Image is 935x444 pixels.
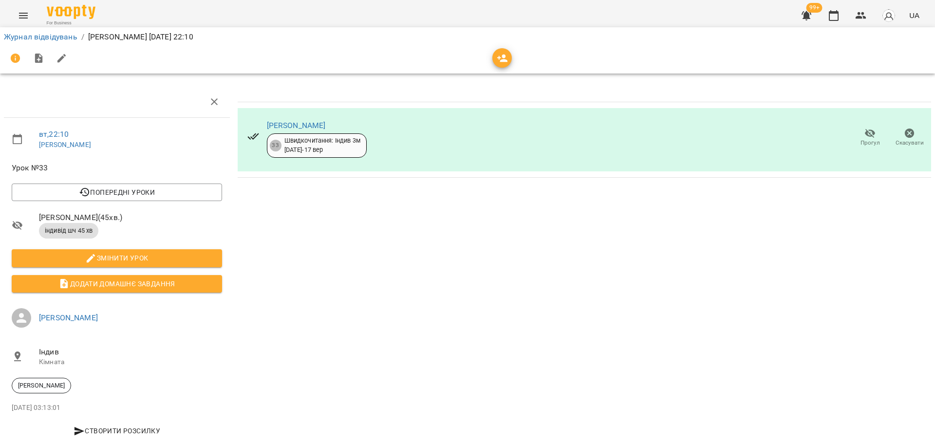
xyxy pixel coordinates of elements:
[47,20,95,26] span: For Business
[39,129,69,139] a: вт , 22:10
[12,378,71,393] div: [PERSON_NAME]
[12,249,222,267] button: Змінити урок
[270,140,281,151] div: 33
[4,31,931,43] nav: breadcrumb
[882,9,896,22] img: avatar_s.png
[4,32,77,41] a: Журнал відвідувань
[19,186,214,198] span: Попередні уроки
[47,5,95,19] img: Voopty Logo
[909,10,919,20] span: UA
[39,141,91,148] a: [PERSON_NAME]
[39,346,222,358] span: Індив
[806,3,823,13] span: 99+
[12,184,222,201] button: Попередні уроки
[12,275,222,293] button: Додати домашнє завдання
[12,162,222,174] span: Урок №33
[267,121,326,130] a: [PERSON_NAME]
[860,139,880,147] span: Прогул
[39,357,222,367] p: Кімната
[284,136,360,154] div: Швидкочитання: Індив 3м [DATE] - 17 вер
[88,31,193,43] p: [PERSON_NAME] [DATE] 22:10
[39,212,222,223] span: [PERSON_NAME] ( 45 хв. )
[19,252,214,264] span: Змінити урок
[19,278,214,290] span: Додати домашнє завдання
[896,139,924,147] span: Скасувати
[12,403,222,413] p: [DATE] 03:13:01
[39,313,98,322] a: [PERSON_NAME]
[12,4,35,27] button: Menu
[12,422,222,440] button: Створити розсилку
[890,124,929,151] button: Скасувати
[12,381,71,390] span: [PERSON_NAME]
[850,124,890,151] button: Прогул
[81,31,84,43] li: /
[905,6,923,24] button: UA
[16,425,218,437] span: Створити розсилку
[39,226,98,235] span: індивід шч 45 хв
